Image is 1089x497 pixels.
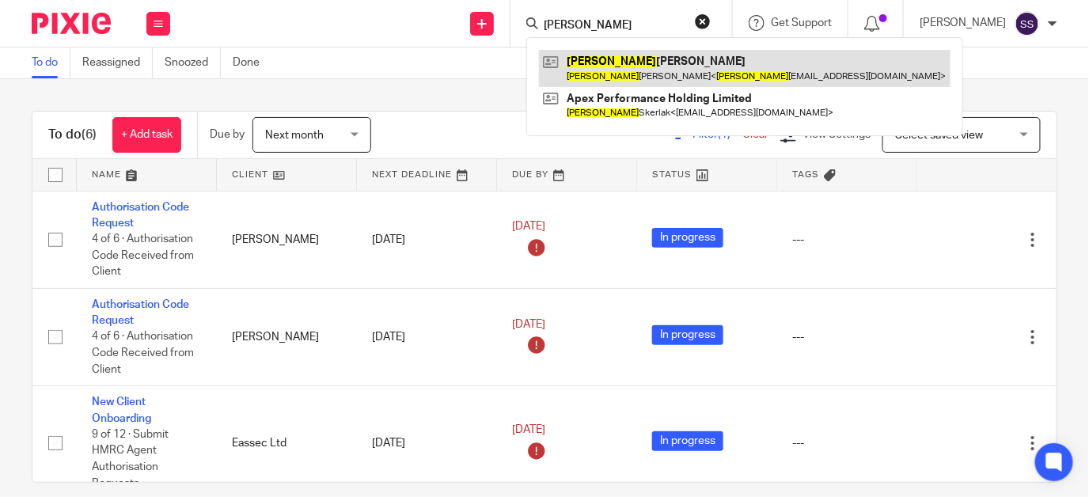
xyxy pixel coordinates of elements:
span: 4 of 6 · Authorisation Code Received from Client [92,233,194,277]
span: Next month [265,130,324,141]
p: [PERSON_NAME] [920,15,1007,31]
h1: To do [48,127,97,143]
span: In progress [652,431,723,451]
div: --- [792,232,901,248]
td: [DATE] [356,191,496,288]
p: Due by [210,127,245,142]
button: Clear [695,13,711,29]
span: 4 of 6 · Authorisation Code Received from Client [92,332,194,375]
td: [PERSON_NAME] [216,288,356,385]
span: [DATE] [512,319,545,330]
span: Tags [793,170,820,179]
span: 9 of 12 · Submit HMRC Agent Authorisation Requests [92,429,169,489]
img: svg%3E [1015,11,1040,36]
span: In progress [652,325,723,345]
span: Select saved view [895,130,984,141]
a: Reassigned [82,47,153,78]
a: To do [32,47,70,78]
span: (6) [82,128,97,141]
div: --- [792,435,901,451]
span: [DATE] [512,425,545,436]
span: [DATE] [512,222,545,233]
td: [PERSON_NAME] [216,191,356,288]
a: Snoozed [165,47,221,78]
span: Get Support [771,17,832,28]
td: [DATE] [356,288,496,385]
a: Authorisation Code Request [92,202,189,229]
img: Pixie [32,13,111,34]
span: In progress [652,228,723,248]
div: --- [792,329,901,345]
a: Authorisation Code Request [92,299,189,326]
input: Search [542,19,685,33]
a: New Client Onboarding [92,396,151,423]
a: + Add task [112,117,181,153]
a: Done [233,47,271,78]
